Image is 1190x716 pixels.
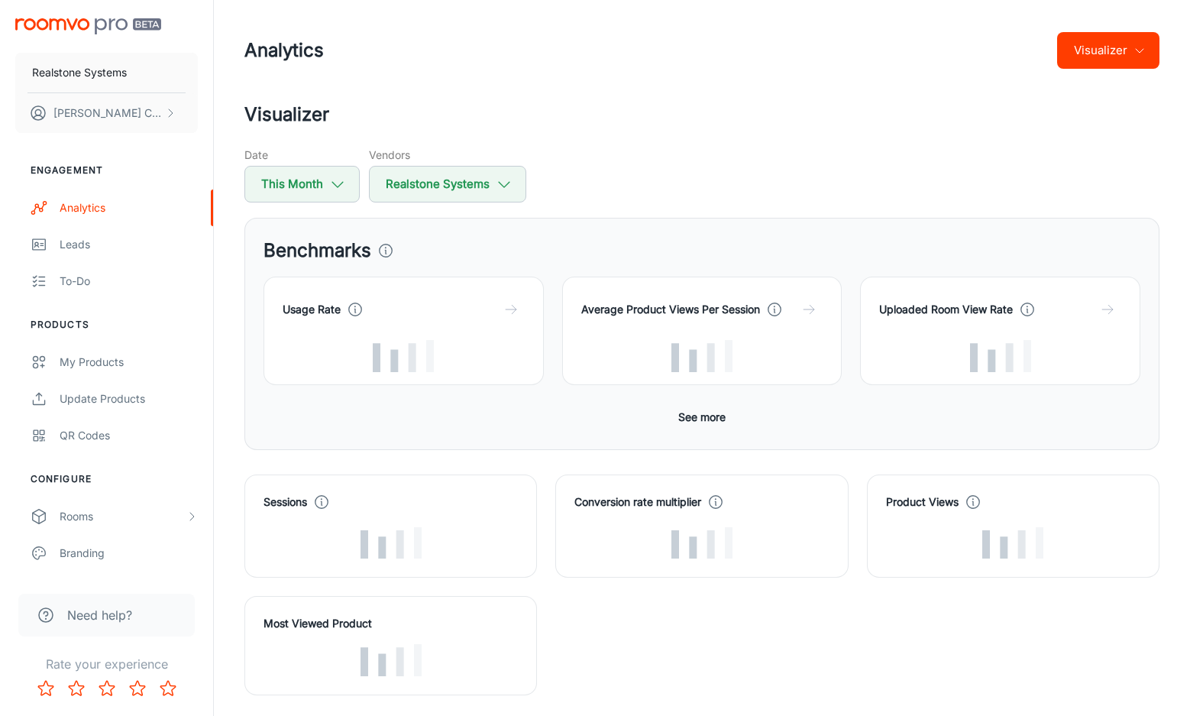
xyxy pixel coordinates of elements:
[15,53,198,92] button: Realstone Systems
[373,340,434,372] img: Loading
[12,655,201,673] p: Rate your experience
[574,494,701,510] h4: Conversion rate multiplier
[53,105,161,121] p: [PERSON_NAME] Cumming
[153,673,183,704] button: Rate 5 star
[581,301,760,318] h4: Average Product Views Per Session
[369,166,526,202] button: Realstone Systems
[672,403,732,431] button: See more
[31,673,61,704] button: Rate 1 star
[1057,32,1159,69] button: Visualizer
[32,64,127,81] p: Realstone Systems
[122,673,153,704] button: Rate 4 star
[60,199,198,216] div: Analytics
[244,166,360,202] button: This Month
[60,236,198,253] div: Leads
[264,237,371,264] h3: Benchmarks
[361,527,422,559] img: Loading
[244,147,360,163] h5: Date
[67,606,132,624] span: Need help?
[60,545,198,562] div: Branding
[15,93,198,133] button: [PERSON_NAME] Cumming
[982,527,1043,559] img: Loading
[264,615,518,632] h4: Most Viewed Product
[92,673,122,704] button: Rate 3 star
[671,340,732,372] img: Loading
[15,18,161,34] img: Roomvo PRO Beta
[60,508,186,525] div: Rooms
[886,494,959,510] h4: Product Views
[60,354,198,371] div: My Products
[244,101,1159,128] h2: Visualizer
[283,301,341,318] h4: Usage Rate
[61,673,92,704] button: Rate 2 star
[244,37,324,64] h1: Analytics
[60,427,198,444] div: QR Codes
[879,301,1013,318] h4: Uploaded Room View Rate
[264,494,307,510] h4: Sessions
[60,390,198,407] div: Update Products
[671,527,732,559] img: Loading
[970,340,1031,372] img: Loading
[369,147,526,163] h5: Vendors
[60,273,198,290] div: To-do
[361,644,422,676] img: Loading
